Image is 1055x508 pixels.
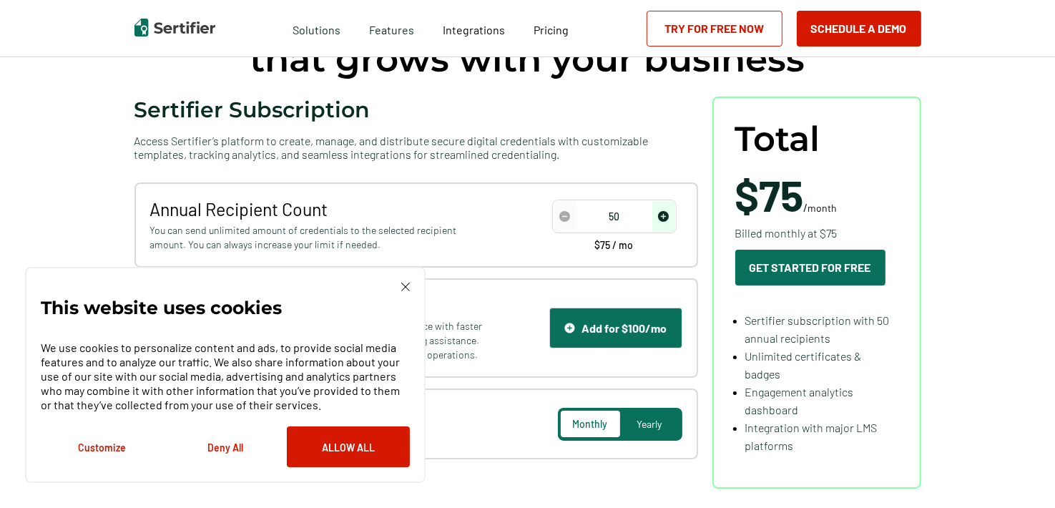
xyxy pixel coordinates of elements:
img: Support Icon [564,323,575,333]
button: Deny All [164,426,287,467]
span: increase number [652,201,675,232]
span: Integration with major LMS platforms [745,421,878,452]
span: Features [369,19,414,37]
span: $75 [735,169,804,220]
a: Integrations [443,19,505,37]
span: Yearly [637,418,662,430]
span: month [808,202,838,214]
span: Solutions [293,19,340,37]
a: Pricing [534,19,569,37]
button: Schedule a Demo [797,11,921,47]
button: Allow All [287,426,410,467]
a: Try for Free Now [647,11,782,47]
button: Support IconAdd for $100/mo [549,308,682,348]
span: Access Sertifier’s platform to create, manage, and distribute secure digital credentials with cus... [134,134,698,161]
div: Add for $100/mo [564,321,667,335]
img: Increase Icon [658,211,669,222]
span: Sertifier Subscription [134,97,371,123]
img: Decrease Icon [559,211,570,222]
span: Total [735,119,820,159]
img: Sertifier | Digital Credentialing Platform [134,19,215,36]
p: This website uses cookies [41,301,282,315]
button: Customize [41,426,164,467]
span: Engagement analytics dashboard [745,385,854,416]
span: Pricing [534,23,569,36]
span: Sertifier subscription with 50 annual recipients [745,313,890,345]
span: Annual Recipient Count [150,198,487,220]
span: / [735,173,838,216]
button: Get Started For Free [735,250,885,285]
span: $75 / mo [595,240,634,250]
span: You can send unlimited amount of credentials to the selected recipient amount. You can always inc... [150,223,487,252]
span: Monthly [573,418,608,430]
span: decrease number [554,201,576,232]
span: Unlimited certificates & badges [745,349,862,381]
span: Billed monthly at $75 [735,224,838,242]
iframe: Chat Widget [983,439,1055,508]
span: Integrations [443,23,505,36]
p: We use cookies to personalize content and ads, to provide social media features and to analyze ou... [41,341,410,412]
img: Cookie Popup Close [401,283,410,291]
